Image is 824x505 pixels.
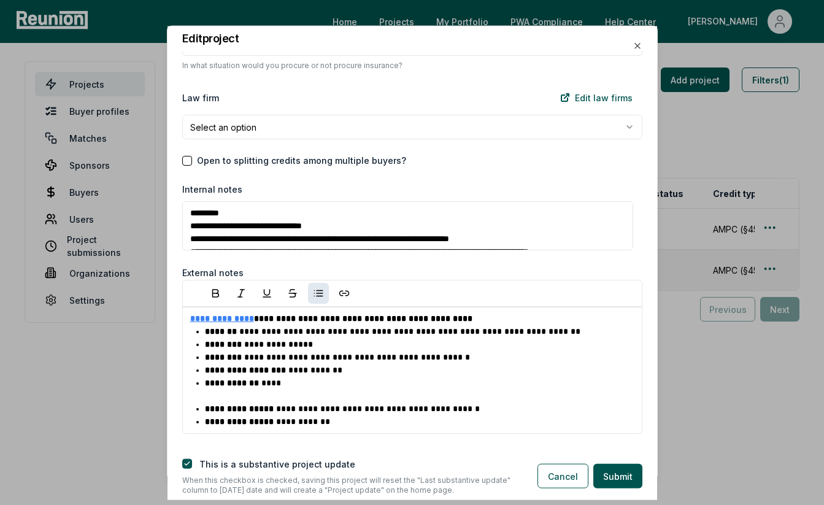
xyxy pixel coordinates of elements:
[182,184,242,195] label: Internal notes
[593,464,642,488] button: Submit
[182,91,219,104] label: Law firm
[537,464,588,488] button: Cancel
[550,85,642,110] a: Edit law firms
[182,475,518,495] p: When this checkbox is checked, saving this project will reset the "Last substantive update" colum...
[182,33,239,44] h2: Edit project
[197,154,406,167] label: Open to splitting credits among multiple buyers?
[182,61,642,71] p: In what situation would you procure or not procure insurance?
[182,268,244,278] label: External notes
[199,458,355,469] label: This is a substantive project update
